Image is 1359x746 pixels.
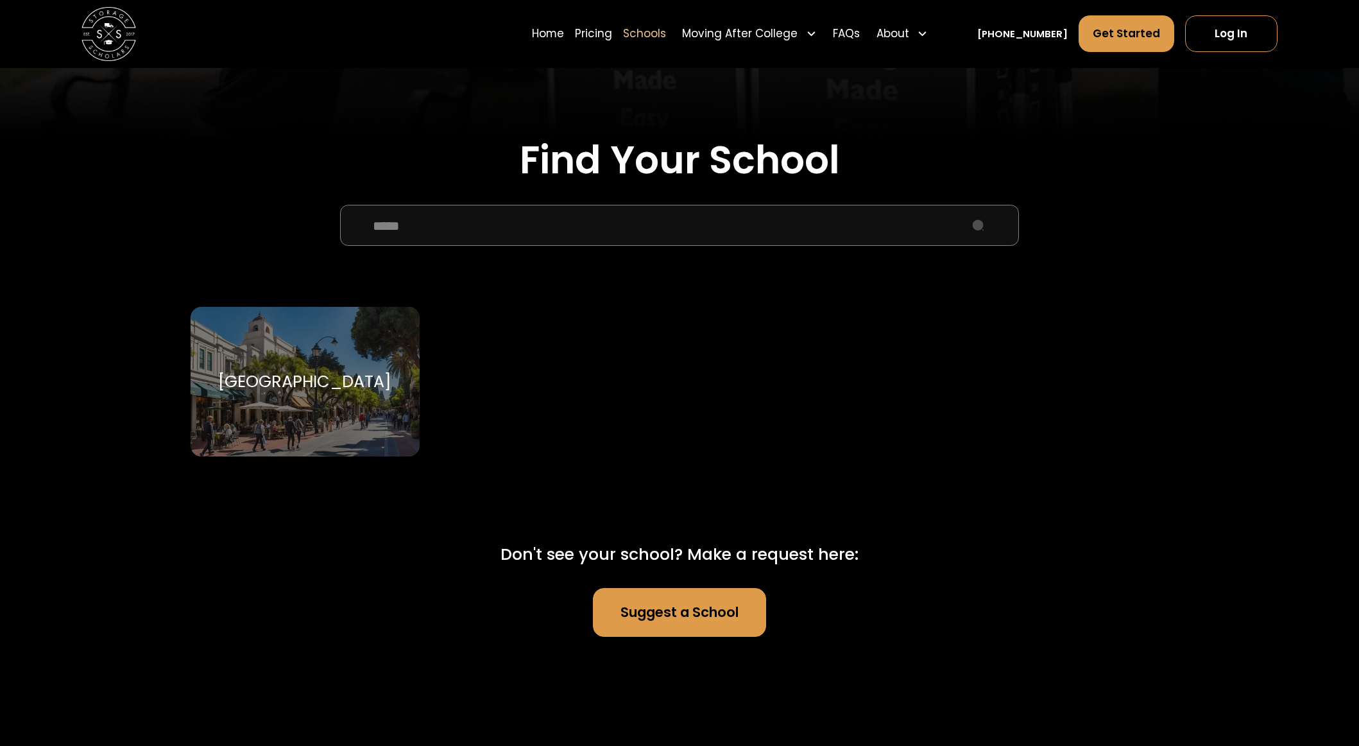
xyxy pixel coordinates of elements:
img: Storage Scholars main logo [81,7,136,62]
form: School Select Form [191,205,1169,489]
div: [GEOGRAPHIC_DATA] [218,372,391,392]
a: Log In [1185,15,1278,52]
div: Don't see your school? Make a request here: [500,542,859,566]
div: Moving After College [677,15,823,53]
a: Go to selected school [191,307,420,456]
a: [PHONE_NUMBER] [977,27,1068,41]
a: Home [532,15,564,53]
a: Get Started [1079,15,1174,52]
div: About [876,26,909,42]
div: Moving After College [682,26,798,42]
a: Suggest a School [593,588,767,637]
a: Schools [623,15,666,53]
h2: Find Your School [191,137,1169,183]
div: About [871,15,934,53]
a: Pricing [575,15,612,53]
a: FAQs [833,15,860,53]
